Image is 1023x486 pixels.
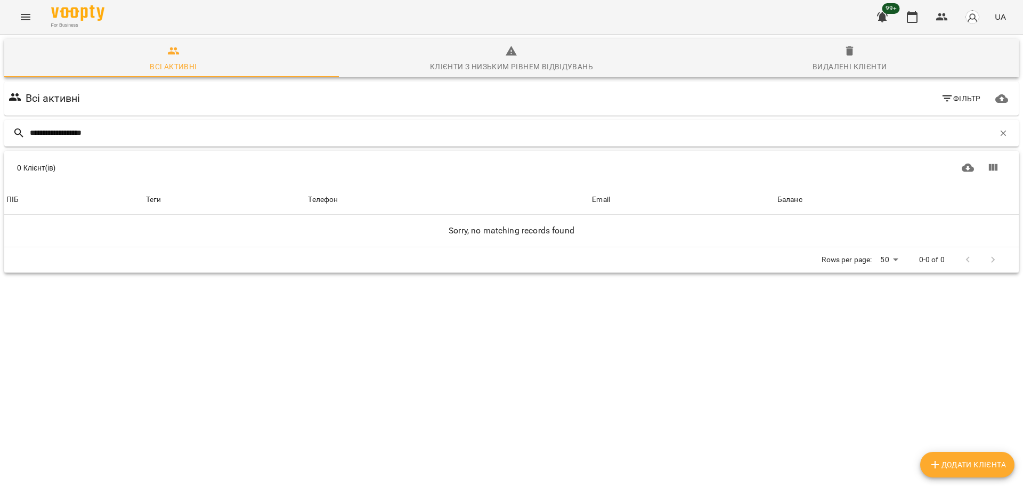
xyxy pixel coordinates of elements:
div: Sort [308,193,338,206]
div: Sort [777,193,802,206]
div: Sort [6,193,19,206]
span: Баланс [777,193,1017,206]
span: Телефон [308,193,588,206]
button: Фільтр [937,89,985,108]
img: avatar_s.png [965,10,980,25]
span: 99+ [882,3,900,14]
p: Rows per page: [822,255,872,265]
div: Email [592,193,610,206]
span: For Business [51,22,104,29]
div: Теги [146,193,304,206]
span: Фільтр [941,92,981,105]
div: ПІБ [6,193,19,206]
span: UA [995,11,1006,22]
span: Email [592,193,773,206]
div: 50 [876,252,902,268]
button: UA [990,7,1010,27]
div: 0 Клієнт(ів) [17,163,506,173]
div: Sort [592,193,610,206]
div: Телефон [308,193,338,206]
button: Показати колонки [980,155,1006,181]
h6: Всі активні [26,90,80,107]
span: ПІБ [6,193,142,206]
img: Voopty Logo [51,5,104,21]
h6: Sorry, no matching records found [6,223,1017,238]
div: Table Toolbar [4,151,1019,185]
p: 0-0 of 0 [919,255,945,265]
div: Видалені клієнти [813,60,887,73]
button: Menu [13,4,38,30]
div: Баланс [777,193,802,206]
div: Всі активні [150,60,197,73]
button: Завантажити CSV [955,155,981,181]
div: Клієнти з низьким рівнем відвідувань [430,60,593,73]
